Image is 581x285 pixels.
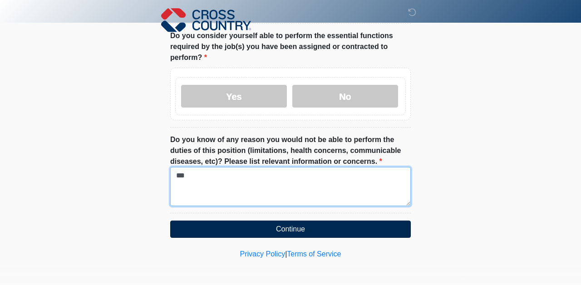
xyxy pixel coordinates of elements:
[161,7,251,33] img: Cross Country Logo
[287,250,341,258] a: Terms of Service
[240,250,286,258] a: Privacy Policy
[285,250,287,258] a: |
[181,85,287,108] label: Yes
[170,221,411,238] button: Continue
[170,30,411,63] label: Do you consider yourself able to perform the essential functions required by the job(s) you have ...
[170,134,411,167] label: Do you know of any reason you would not be able to perform the duties of this position (limitatio...
[292,85,398,108] label: No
